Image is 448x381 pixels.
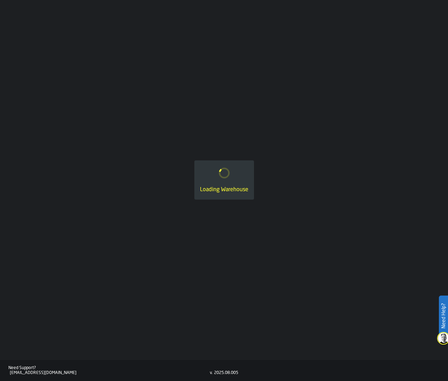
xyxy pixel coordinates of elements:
[8,366,210,375] a: Need Support?[EMAIL_ADDRESS][DOMAIN_NAME]
[200,186,248,194] div: Loading Warehouse
[214,370,238,375] div: 2025.08.005
[10,370,210,375] div: [EMAIL_ADDRESS][DOMAIN_NAME]
[440,296,447,335] label: Need Help?
[8,366,210,370] div: Need Support?
[210,370,213,375] div: v.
